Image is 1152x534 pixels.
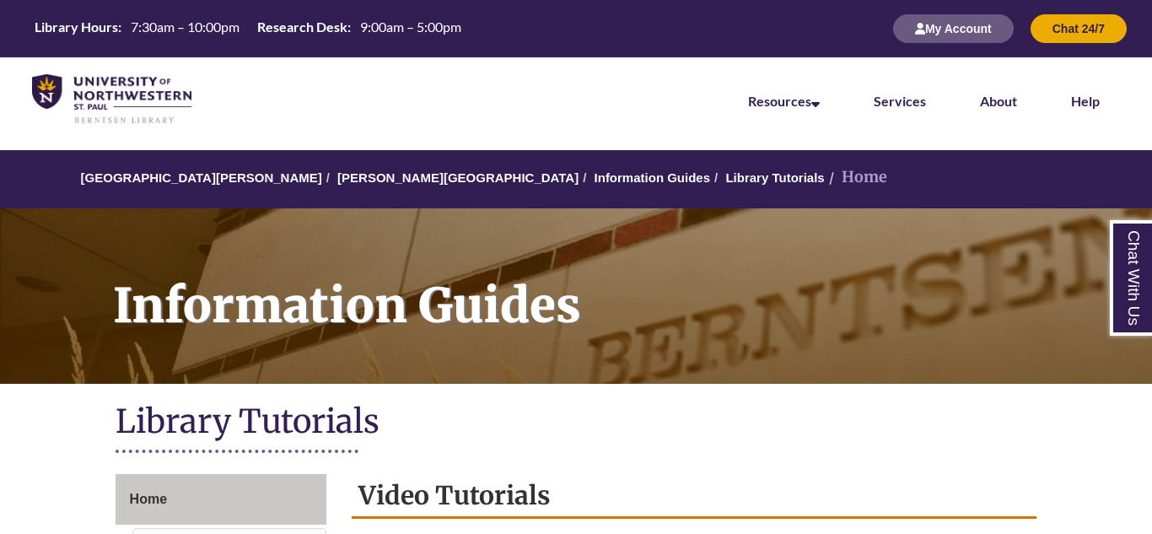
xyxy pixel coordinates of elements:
span: Home [130,492,167,506]
a: Home [116,474,327,525]
a: Services [874,93,926,109]
button: Chat 24/7 [1031,14,1127,43]
a: Chat 24/7 [1031,21,1127,35]
h1: Information Guides [94,208,1152,362]
a: Information Guides [595,170,711,185]
span: 7:30am – 10:00pm [131,19,240,35]
img: UNWSP Library Logo [32,74,191,125]
a: Hours Today [28,18,468,40]
a: My Account [893,21,1014,35]
span: 9:00am – 5:00pm [360,19,461,35]
h2: Video Tutorials [352,474,1036,519]
a: [GEOGRAPHIC_DATA][PERSON_NAME] [81,170,322,185]
a: Help [1071,93,1100,109]
a: Resources [748,93,820,109]
table: Hours Today [28,18,468,39]
th: Library Hours: [28,18,124,36]
button: My Account [893,14,1014,43]
li: Home [825,165,887,190]
th: Research Desk: [250,18,353,36]
a: [PERSON_NAME][GEOGRAPHIC_DATA] [337,170,579,185]
h1: Library Tutorials [116,401,1037,445]
a: Library Tutorials [725,170,824,185]
a: About [980,93,1017,109]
